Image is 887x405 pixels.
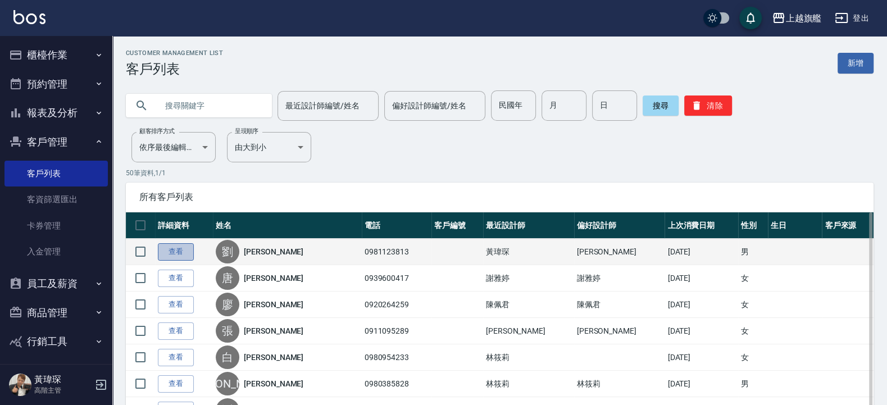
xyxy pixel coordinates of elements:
button: 行銷工具 [4,327,108,356]
a: 查看 [158,349,194,366]
td: 男 [738,371,768,397]
img: Person [9,374,31,396]
td: [DATE] [665,265,738,292]
td: 陳佩君 [574,292,665,318]
a: 查看 [158,270,194,287]
td: 0939600417 [362,265,432,292]
td: 男 [738,239,768,265]
td: [DATE] [665,318,738,344]
td: [PERSON_NAME] [574,318,665,344]
td: 謝雅婷 [574,265,665,292]
td: 0920264259 [362,292,432,318]
td: [PERSON_NAME] [574,239,665,265]
div: [PERSON_NAME] [216,372,239,395]
th: 上次消費日期 [665,212,738,239]
h3: 客戶列表 [126,61,223,77]
a: 查看 [158,375,194,393]
button: 清除 [684,95,732,116]
a: 入金管理 [4,239,108,265]
span: 所有客戶列表 [139,192,860,203]
th: 姓名 [213,212,362,239]
a: 查看 [158,243,194,261]
th: 客戶編號 [431,212,483,239]
div: 張 [216,319,239,343]
a: [PERSON_NAME] [244,272,303,284]
td: 0980954233 [362,344,432,371]
td: 女 [738,292,768,318]
th: 詳細資料 [155,212,213,239]
a: 新增 [838,53,874,74]
th: 偏好設計師 [574,212,665,239]
td: [DATE] [665,239,738,265]
div: 依序最後編輯時間 [131,132,216,162]
td: 林筱莉 [574,371,665,397]
div: 由大到小 [227,132,311,162]
button: 登出 [830,8,874,29]
p: 高階主管 [34,385,92,395]
td: 0981123813 [362,239,432,265]
td: 女 [738,265,768,292]
h5: 黃瑋琛 [34,374,92,385]
td: 女 [738,318,768,344]
th: 生日 [768,212,822,239]
td: 陳佩君 [483,292,574,318]
a: 查看 [158,322,194,340]
div: 上越旗艦 [785,11,821,25]
a: [PERSON_NAME] [244,352,303,363]
a: [PERSON_NAME] [244,325,303,336]
td: [DATE] [665,371,738,397]
th: 電話 [362,212,432,239]
button: 上越旗艦 [767,7,826,30]
input: 搜尋關鍵字 [157,90,263,121]
button: 員工及薪資 [4,269,108,298]
td: 女 [738,344,768,371]
a: [PERSON_NAME] [244,378,303,389]
th: 最近設計師 [483,212,574,239]
a: 客戶列表 [4,161,108,186]
button: 報表及分析 [4,98,108,128]
button: 搜尋 [643,95,679,116]
button: 資料設定 [4,356,108,385]
a: 客資篩選匯出 [4,186,108,212]
div: 唐 [216,266,239,290]
td: [PERSON_NAME] [483,318,574,344]
img: Logo [13,10,46,24]
th: 性別 [738,212,768,239]
div: 廖 [216,293,239,316]
td: 謝雅婷 [483,265,574,292]
button: 客戶管理 [4,128,108,157]
button: save [739,7,762,29]
label: 顧客排序方式 [139,127,175,135]
button: 預約管理 [4,70,108,99]
td: 0980385828 [362,371,432,397]
a: [PERSON_NAME] [244,299,303,310]
button: 商品管理 [4,298,108,327]
th: 客戶來源 [822,212,874,239]
td: [DATE] [665,344,738,371]
td: 0911095289 [362,318,432,344]
label: 呈現順序 [235,127,258,135]
div: 白 [216,345,239,369]
p: 50 筆資料, 1 / 1 [126,168,874,178]
a: 卡券管理 [4,213,108,239]
td: 林筱莉 [483,344,574,371]
a: 查看 [158,296,194,313]
a: [PERSON_NAME] [244,246,303,257]
td: [DATE] [665,292,738,318]
button: 櫃檯作業 [4,40,108,70]
div: 劉 [216,240,239,263]
td: 林筱莉 [483,371,574,397]
td: 黃瑋琛 [483,239,574,265]
h2: Customer Management List [126,49,223,57]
